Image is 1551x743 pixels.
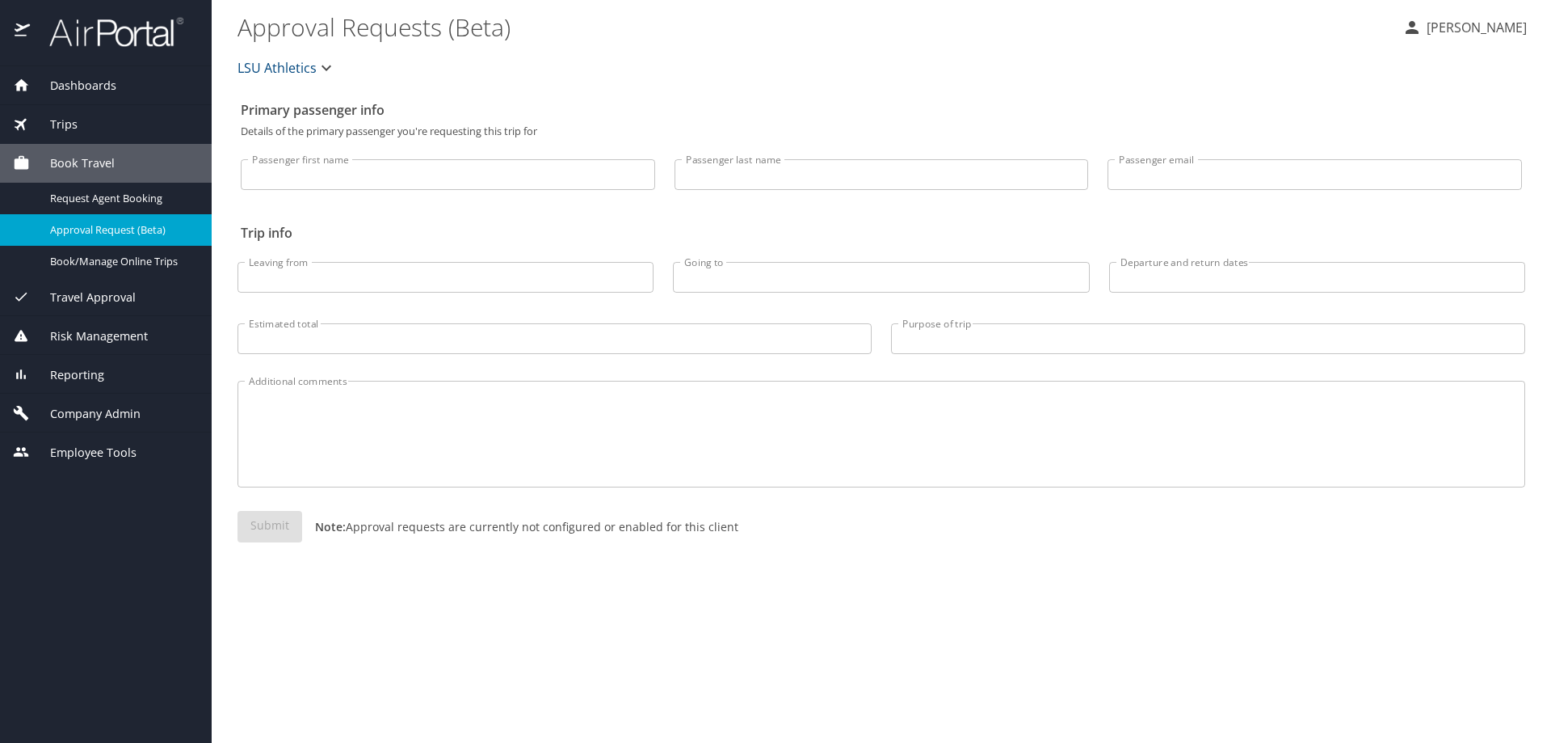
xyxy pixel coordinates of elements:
img: icon-airportal.png [15,16,32,48]
h2: Primary passenger info [241,97,1522,123]
span: Dashboards [30,77,116,95]
span: LSU Athletics [237,57,317,79]
img: airportal-logo.png [32,16,183,48]
span: Risk Management [30,327,148,345]
span: Reporting [30,366,104,384]
p: [PERSON_NAME] [1422,18,1527,37]
span: Request Agent Booking [50,191,192,206]
button: [PERSON_NAME] [1396,13,1533,42]
span: Trips [30,116,78,133]
h1: Approval Requests (Beta) [237,2,1389,52]
span: Company Admin [30,405,141,423]
span: Approval Request (Beta) [50,222,192,238]
p: Details of the primary passenger you're requesting this trip for [241,126,1522,137]
span: Book/Manage Online Trips [50,254,192,269]
span: Employee Tools [30,444,137,462]
span: Travel Approval [30,289,136,306]
p: Approval requests are currently not configured or enabled for this client [302,518,738,535]
span: Book Travel [30,154,115,172]
button: LSU Athletics [231,52,343,84]
strong: Note: [315,519,346,534]
h2: Trip info [241,220,1522,246]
